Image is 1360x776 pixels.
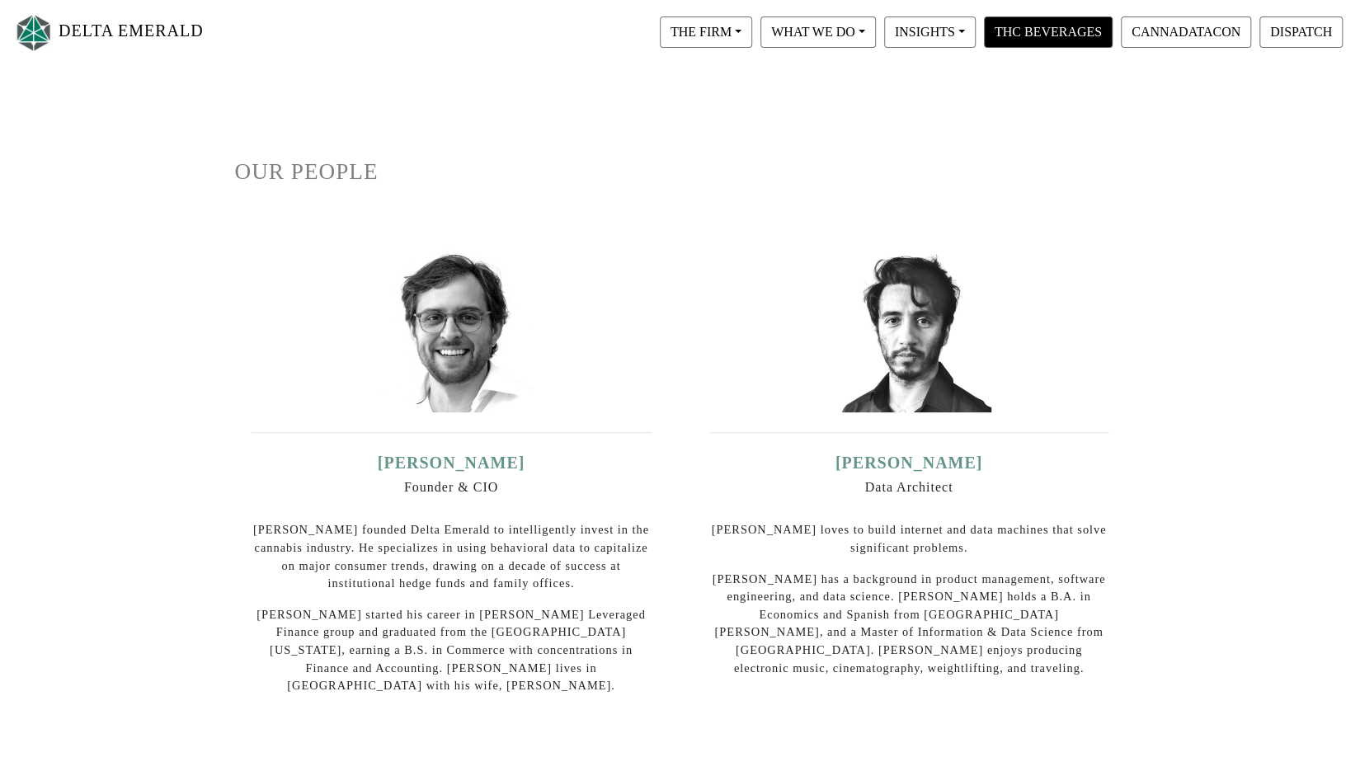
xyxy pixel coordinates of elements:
[984,16,1113,48] button: THC BEVERAGES
[980,24,1117,38] a: THC BEVERAGES
[13,11,54,54] img: Logo
[709,521,1109,557] p: [PERSON_NAME] loves to build internet and data machines that solve significant problems.
[252,521,652,592] p: [PERSON_NAME] founded Delta Emerald to intelligently invest in the cannabis industry. He speciali...
[252,606,652,695] p: [PERSON_NAME] started his career in [PERSON_NAME] Leveraged Finance group and graduated from the ...
[369,247,534,412] img: ian
[709,479,1109,495] h6: Data Architect
[660,16,752,48] button: THE FIRM
[1255,24,1347,38] a: DISPATCH
[884,16,976,48] button: INSIGHTS
[826,247,991,412] img: david
[235,158,1126,186] h1: OUR PEOPLE
[1259,16,1343,48] button: DISPATCH
[378,454,525,472] a: [PERSON_NAME]
[1121,16,1251,48] button: CANNADATACON
[1117,24,1255,38] a: CANNADATACON
[13,7,204,59] a: DELTA EMERALD
[709,571,1109,678] p: [PERSON_NAME] has a background in product management, software engineering, and data science. [PE...
[760,16,876,48] button: WHAT WE DO
[252,479,652,495] h6: Founder & CIO
[835,454,983,472] a: [PERSON_NAME]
